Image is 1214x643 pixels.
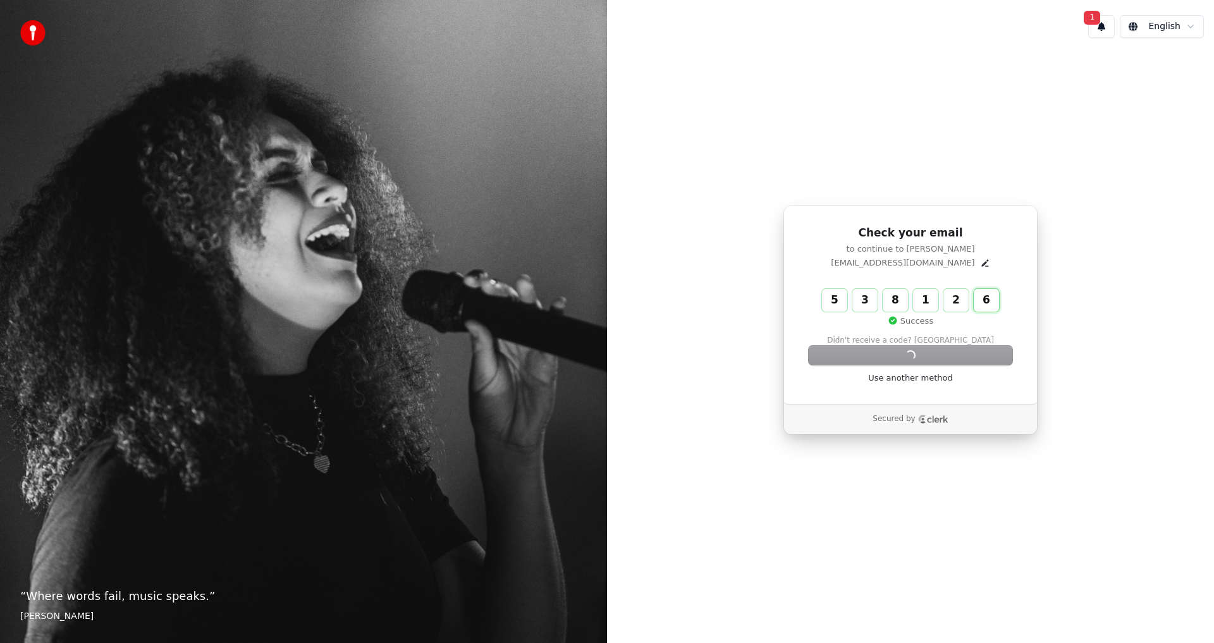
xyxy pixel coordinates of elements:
[20,587,587,605] p: “ Where words fail, music speaks. ”
[888,315,933,327] p: Success
[822,289,1024,312] input: Enter verification code
[809,226,1012,241] h1: Check your email
[20,610,587,623] footer: [PERSON_NAME]
[1088,15,1115,38] button: 1
[831,257,974,269] p: [EMAIL_ADDRESS][DOMAIN_NAME]
[20,20,46,46] img: youka
[873,414,915,424] p: Secured by
[980,258,990,268] button: Edit
[809,243,1012,255] p: to continue to [PERSON_NAME]
[918,415,948,424] a: Clerk logo
[868,372,953,384] a: Use another method
[1084,11,1100,25] span: 1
